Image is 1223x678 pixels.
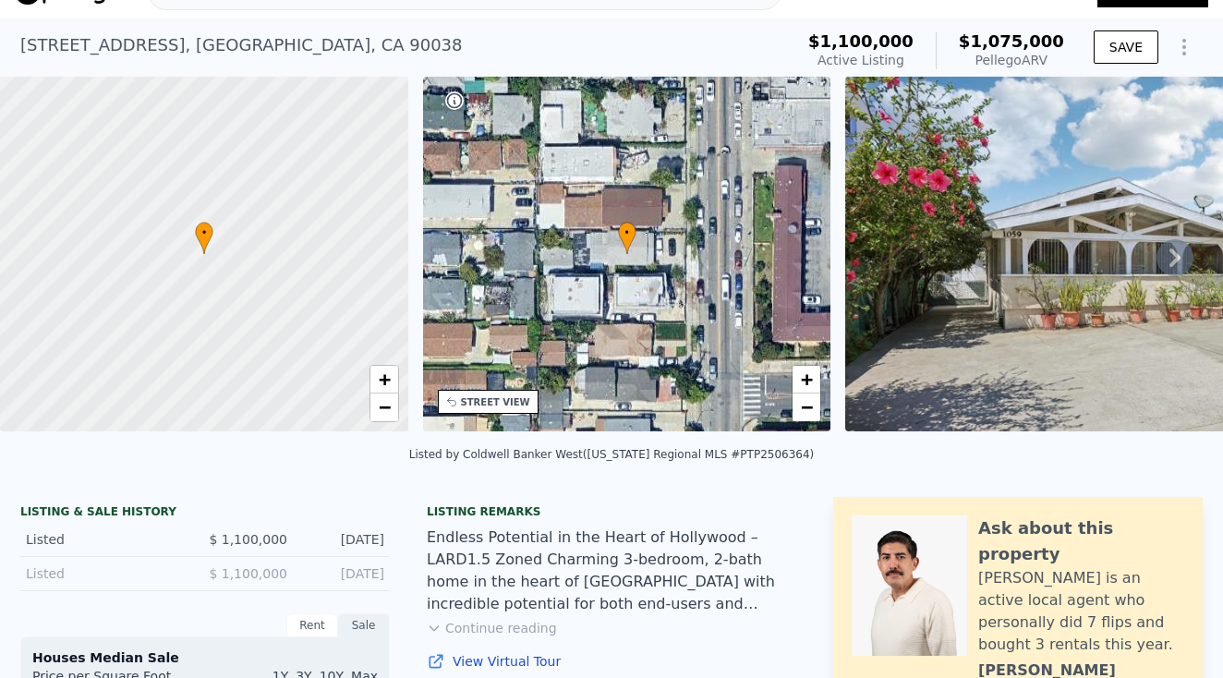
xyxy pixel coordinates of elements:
a: Zoom out [370,393,398,421]
span: $ 1,100,000 [209,532,287,547]
div: Endless Potential in the Heart of Hollywood – LARD1.5 Zoned Charming 3-bedroom, 2-bath home in th... [427,527,796,615]
button: Continue reading [427,619,557,637]
button: Show Options [1166,29,1203,66]
div: • [195,222,213,254]
a: Zoom out [793,393,820,421]
div: Listed [26,530,190,549]
div: Pellego ARV [959,51,1064,69]
div: [PERSON_NAME] is an active local agent who personally did 7 flips and bought 3 rentals this year. [978,567,1184,656]
span: Active Listing [817,53,904,67]
div: Sale [338,613,390,637]
div: Listed [26,564,190,583]
a: Zoom in [793,366,820,393]
div: [DATE] [302,530,384,549]
div: • [618,222,636,254]
div: Rent [286,613,338,637]
span: + [801,368,813,391]
span: − [801,395,813,418]
div: STREET VIEW [461,395,530,409]
span: $1,075,000 [959,31,1064,51]
button: SAVE [1094,30,1158,64]
span: + [378,368,390,391]
div: [DATE] [302,564,384,583]
div: LISTING & SALE HISTORY [20,504,390,523]
a: View Virtual Tour [427,652,796,671]
span: − [378,395,390,418]
span: $ 1,100,000 [209,566,287,581]
a: Zoom in [370,366,398,393]
div: Ask about this property [978,515,1184,567]
span: • [618,224,636,241]
div: Listing remarks [427,504,796,519]
span: • [195,224,213,241]
div: Houses Median Sale [32,648,378,667]
div: Listed by Coldwell Banker West ([US_STATE] Regional MLS #PTP2506364) [409,448,815,461]
div: [STREET_ADDRESS] , [GEOGRAPHIC_DATA] , CA 90038 [20,32,463,58]
span: $1,100,000 [808,31,914,51]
